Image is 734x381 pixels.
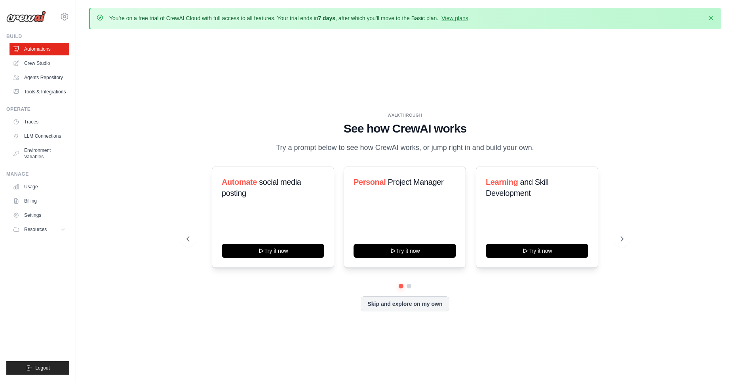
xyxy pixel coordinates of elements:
button: Resources [10,223,69,236]
div: Manage [6,171,69,177]
a: Usage [10,180,69,193]
a: Agents Repository [10,71,69,84]
img: Logo [6,11,46,23]
a: LLM Connections [10,130,69,142]
span: Resources [24,226,47,233]
a: Traces [10,116,69,128]
span: and Skill Development [486,178,548,197]
a: Automations [10,43,69,55]
span: Learning [486,178,518,186]
a: Billing [10,195,69,207]
div: WALKTHROUGH [186,112,624,118]
a: Settings [10,209,69,222]
p: Try a prompt below to see how CrewAI works, or jump right in and build your own. [272,142,538,154]
button: Try it now [222,244,324,258]
h1: See how CrewAI works [186,121,624,136]
div: Operate [6,106,69,112]
span: Project Manager [388,178,444,186]
span: Automate [222,178,257,186]
button: Skip and explore on my own [361,296,449,311]
div: Build [6,33,69,40]
a: Tools & Integrations [10,85,69,98]
p: You're on a free trial of CrewAI Cloud with full access to all features. Your trial ends in , aft... [109,14,470,22]
strong: 7 days [318,15,335,21]
span: social media posting [222,178,301,197]
button: Try it now [486,244,588,258]
button: Try it now [354,244,456,258]
a: View plans [441,15,468,21]
a: Crew Studio [10,57,69,70]
span: Logout [35,365,50,371]
span: Personal [354,178,386,186]
button: Logout [6,361,69,375]
a: Environment Variables [10,144,69,163]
